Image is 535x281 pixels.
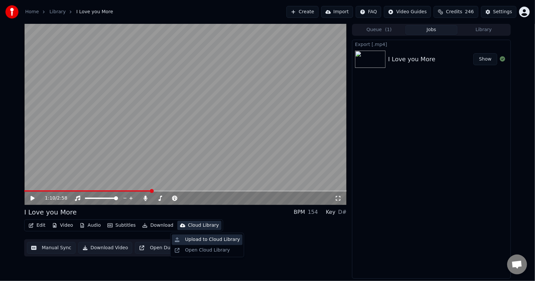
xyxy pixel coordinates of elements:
div: 154 [308,208,318,216]
button: Import [321,6,353,18]
div: I Love you More [388,55,436,64]
button: Queue [353,25,405,35]
span: ( 1 ) [385,26,392,33]
span: 246 [465,9,474,15]
div: Upload to Cloud Library [185,236,240,243]
button: Subtitles [105,221,138,230]
div: / [45,195,61,202]
span: I Love you More [76,9,113,15]
button: Settings [481,6,516,18]
div: D# [338,208,347,216]
div: Key [326,208,335,216]
button: FAQ [356,6,381,18]
span: 2:58 [57,195,67,202]
img: youka [5,5,19,19]
button: Jobs [405,25,458,35]
button: Video Guides [384,6,431,18]
button: Manual Sync [27,242,76,254]
div: Cloud Library [188,222,219,229]
button: Library [457,25,510,35]
div: Export [.mp4] [352,40,510,48]
nav: breadcrumb [25,9,113,15]
button: Create [286,6,319,18]
div: Open chat [507,255,527,274]
button: Edit [26,221,48,230]
button: Audio [77,221,103,230]
button: Credits246 [434,6,478,18]
div: BPM [294,208,305,216]
div: Settings [493,9,512,15]
div: Open Cloud Library [185,247,230,254]
a: Library [49,9,66,15]
button: Video [49,221,76,230]
button: Open Dual Screen [135,242,196,254]
span: 1:10 [45,195,55,202]
a: Home [25,9,39,15]
button: Download [140,221,176,230]
span: Credits [446,9,462,15]
button: Download Video [78,242,132,254]
button: Show [473,53,497,65]
div: I Love you More [24,208,77,217]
